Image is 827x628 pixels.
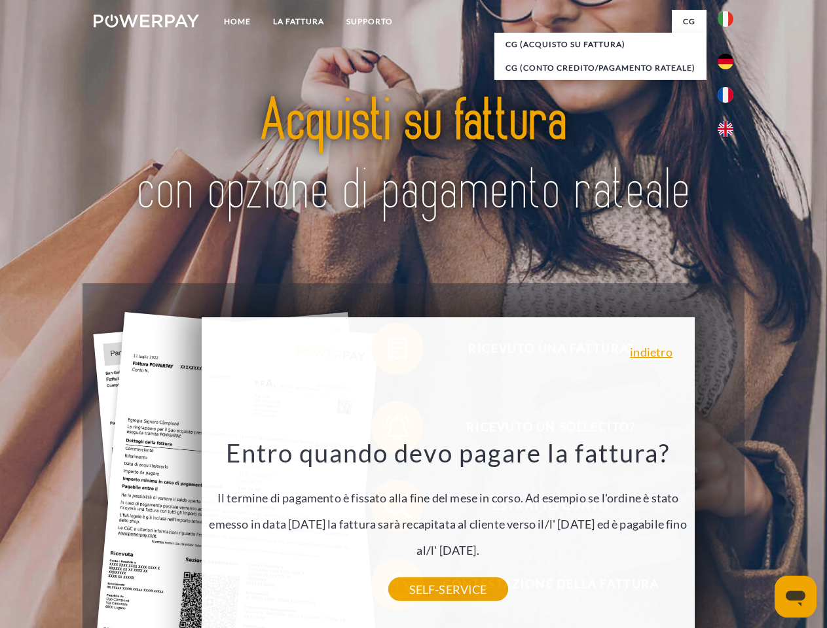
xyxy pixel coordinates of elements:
[775,576,817,618] iframe: Pulsante per aprire la finestra di messaggistica
[494,33,707,56] a: CG (Acquisto su fattura)
[718,87,733,103] img: fr
[335,10,404,33] a: Supporto
[209,437,687,589] div: Il termine di pagamento è fissato alla fine del mese in corso. Ad esempio se l'ordine è stato eme...
[718,54,733,69] img: de
[718,121,733,137] img: en
[209,437,687,468] h3: Entro quando devo pagare la fattura?
[388,578,508,601] a: SELF-SERVICE
[125,63,702,251] img: title-powerpay_it.svg
[494,56,707,80] a: CG (Conto Credito/Pagamento rateale)
[672,10,707,33] a: CG
[262,10,335,33] a: LA FATTURA
[718,11,733,27] img: it
[630,346,672,358] a: indietro
[213,10,262,33] a: Home
[94,14,199,27] img: logo-powerpay-white.svg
